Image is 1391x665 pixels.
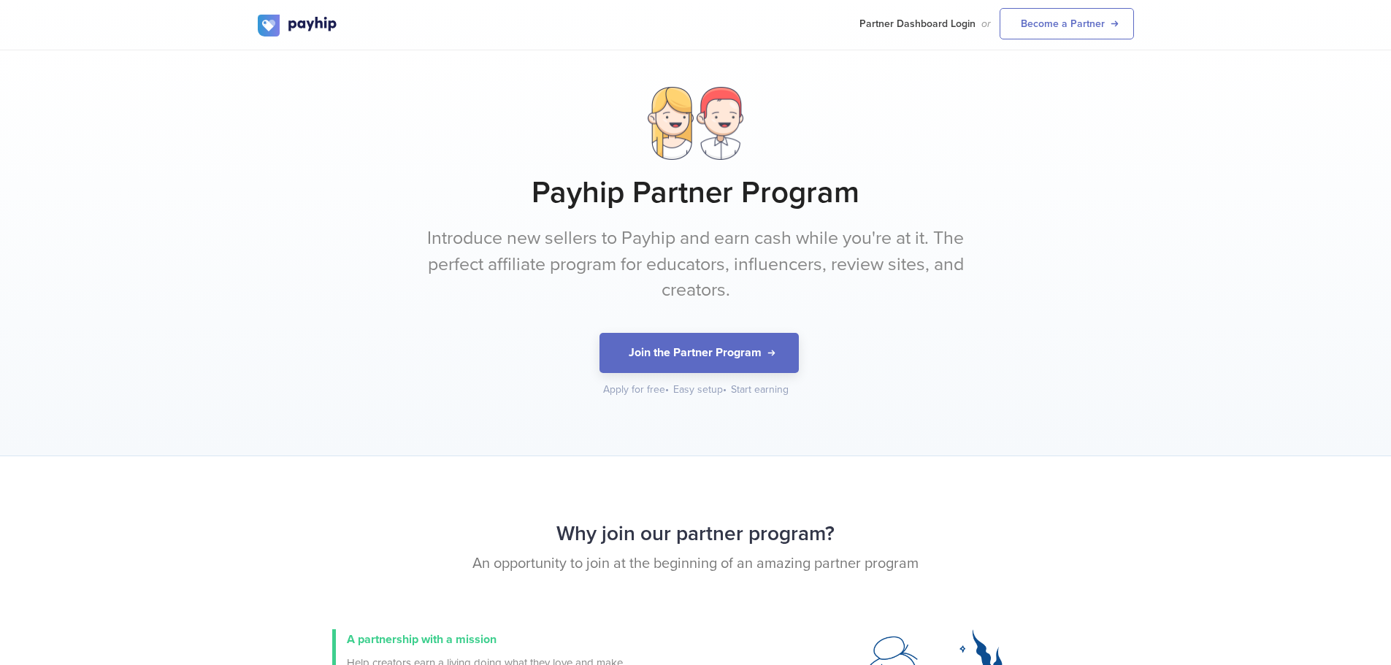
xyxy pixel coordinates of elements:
[258,174,1134,211] h1: Payhip Partner Program
[665,383,669,396] span: •
[258,553,1134,574] p: An opportunity to join at the beginning of an amazing partner program
[697,87,743,160] img: dude.png
[603,383,670,397] div: Apply for free
[258,515,1134,553] h2: Why join our partner program?
[673,383,728,397] div: Easy setup
[723,383,727,396] span: •
[258,15,338,36] img: logo.svg
[731,383,789,397] div: Start earning
[648,87,693,160] img: lady.png
[422,226,970,304] p: Introduce new sellers to Payhip and earn cash while you're at it. The perfect affiliate program f...
[1000,8,1134,39] a: Become a Partner
[347,632,497,647] span: A partnership with a mission
[599,333,799,373] button: Join the Partner Program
